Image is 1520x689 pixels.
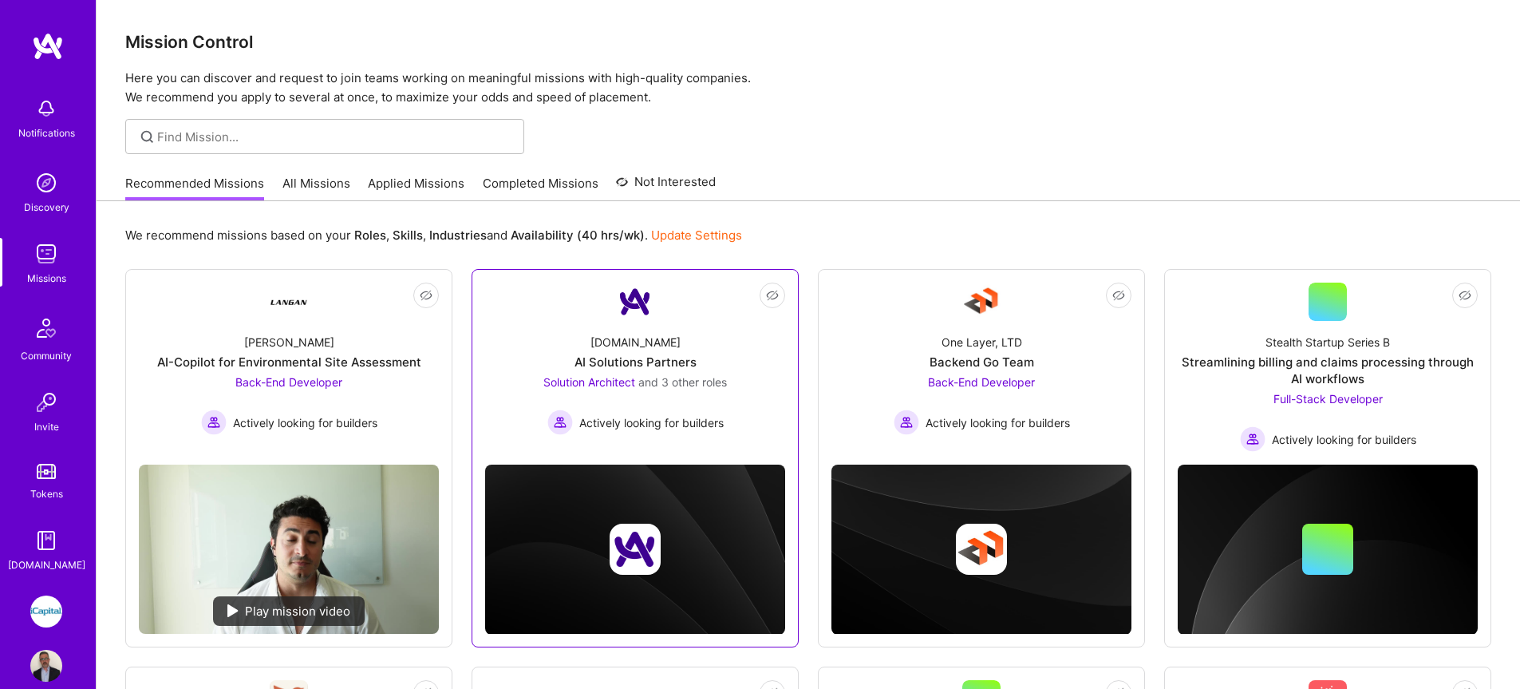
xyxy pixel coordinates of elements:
div: [DOMAIN_NAME] [590,334,681,350]
img: bell [30,93,62,125]
input: Find Mission... [157,129,512,145]
div: One Layer, LTD [942,334,1022,350]
b: Availability (40 hrs/wk) [511,228,645,243]
img: guide book [30,525,62,556]
span: Back-End Developer [928,375,1035,389]
img: Community [27,309,65,347]
img: cover [1178,465,1478,635]
a: Company LogoOne Layer, LTDBackend Go TeamBack-End Developer Actively looking for buildersActively... [831,283,1131,452]
div: Community [21,347,72,364]
h3: Mission Control [125,32,1491,52]
div: Stealth Startup Series B [1265,334,1390,350]
img: cover [485,465,785,635]
a: Applied Missions [368,175,464,201]
div: [DOMAIN_NAME] [8,556,85,573]
img: No Mission [139,465,439,634]
div: Invite [34,418,59,435]
img: Actively looking for builders [1240,426,1265,452]
a: Recommended Missions [125,175,264,201]
span: Full-Stack Developer [1273,392,1383,406]
span: Back-End Developer [235,375,342,389]
a: Stealth Startup Series BStreamlining billing and claims processing through AI workflowsFull-Stack... [1178,283,1478,452]
a: Not Interested [616,172,716,201]
img: User Avatar [30,650,62,682]
p: We recommend missions based on your , , and . [125,227,742,244]
a: User Avatar [26,650,66,682]
b: Roles [354,228,386,243]
i: icon EyeClosed [1459,289,1471,302]
img: cover [831,465,1131,635]
div: Discovery [24,199,69,216]
div: [PERSON_NAME] [244,334,334,350]
i: icon EyeClosed [766,289,779,302]
div: Tokens [30,485,63,502]
div: Backend Go Team [930,354,1034,370]
div: Play mission video [213,596,365,626]
img: teamwork [30,238,62,270]
i: icon EyeClosed [420,289,432,302]
p: Here you can discover and request to join teams working on meaningful missions with high-quality ... [125,69,1491,107]
a: iCapital: Building an Alternative Investment Marketplace [26,596,66,628]
img: Actively looking for builders [894,410,919,435]
b: Industries [429,228,487,243]
span: Actively looking for builders [233,414,377,431]
a: Company Logo[DOMAIN_NAME]AI Solutions PartnersSolution Architect and 3 other rolesActively lookin... [485,283,785,452]
div: Missions [27,270,66,287]
img: iCapital: Building an Alternative Investment Marketplace [30,596,62,628]
span: Actively looking for builders [579,414,724,431]
a: Company Logo[PERSON_NAME]AI-Copilot for Environmental Site AssessmentBack-End Developer Actively ... [139,283,439,452]
img: Actively looking for builders [201,410,227,435]
img: Company logo [610,524,661,575]
span: Solution Architect [543,375,635,389]
img: logo [32,32,64,61]
span: Actively looking for builders [1272,431,1416,448]
img: Actively looking for builders [547,410,573,435]
img: discovery [30,167,62,199]
img: tokens [37,464,56,479]
img: Company Logo [962,283,1001,321]
div: Streamlining billing and claims processing through AI workflows [1178,354,1478,387]
i: icon SearchGrey [138,128,156,146]
a: Update Settings [651,228,742,243]
b: Skills [393,228,423,243]
img: play [227,604,239,617]
span: and 3 other roles [638,375,727,389]
div: Notifications [18,125,75,141]
i: icon EyeClosed [1112,289,1125,302]
a: Completed Missions [483,175,598,201]
img: Company Logo [616,283,654,321]
div: AI Solutions Partners [574,354,697,370]
img: Company logo [956,524,1007,575]
img: Invite [30,386,62,418]
div: AI-Copilot for Environmental Site Assessment [157,354,421,370]
img: Company Logo [270,283,308,321]
a: All Missions [282,175,350,201]
span: Actively looking for builders [926,414,1070,431]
